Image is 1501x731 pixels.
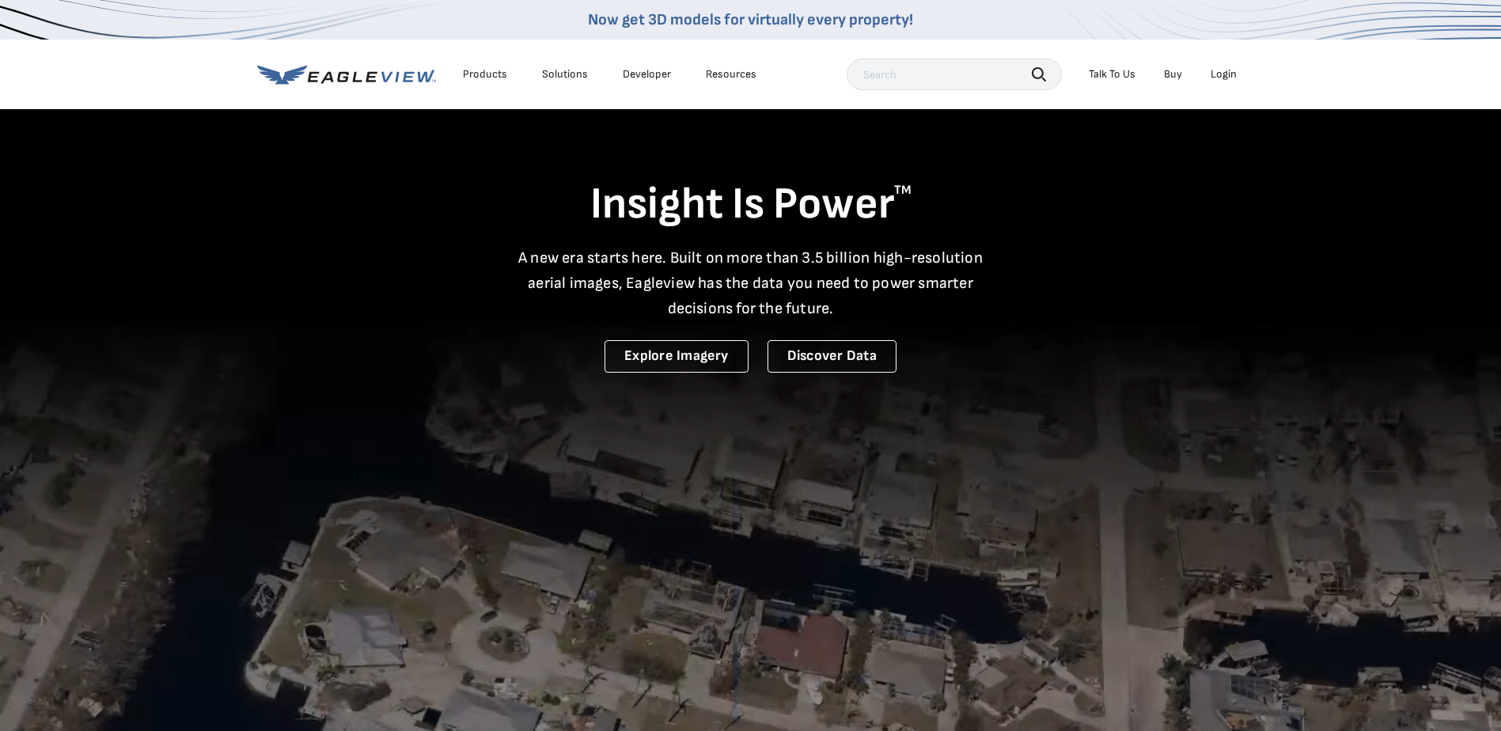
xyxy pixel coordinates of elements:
p: A new era starts here. Built on more than 3.5 billion high-resolution aerial images, Eagleview ha... [509,245,993,321]
a: Now get 3D models for virtually every property! [588,10,913,29]
div: Resources [706,67,756,81]
input: Search [847,59,1062,90]
a: Explore Imagery [605,340,749,373]
div: Talk To Us [1089,67,1135,81]
a: Buy [1164,67,1182,81]
a: Developer [623,67,671,81]
a: Discover Data [768,340,896,373]
div: Products [463,67,507,81]
div: Solutions [542,67,588,81]
sup: TM [894,183,912,198]
div: Login [1211,67,1237,81]
h1: Insight Is Power [257,177,1245,233]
